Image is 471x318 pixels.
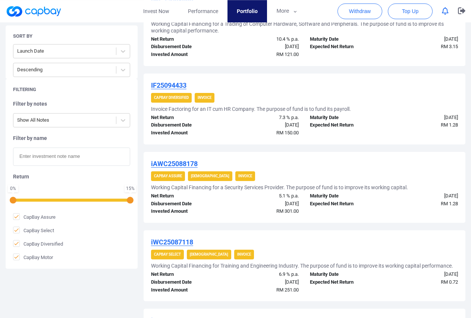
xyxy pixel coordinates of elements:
[384,35,464,43] div: [DATE]
[154,174,182,178] strong: CapBay Assure
[145,114,225,122] div: Net Return
[276,287,299,293] span: RM 251.00
[225,200,304,208] div: [DATE]
[238,174,252,178] strong: Invoice
[276,52,299,57] span: RM 121.00
[151,160,198,168] u: iAWC25088178
[154,252,181,256] strong: CapBay Select
[384,271,464,278] div: [DATE]
[154,96,189,100] strong: CapBay Diversified
[304,121,384,129] div: Expected Net Return
[151,238,193,246] u: iWC25087118
[145,208,225,215] div: Invested Amount
[9,186,17,191] div: 0 %
[225,192,304,200] div: 5.1 % p.a.
[13,213,56,221] span: CapBay Assure
[304,200,384,208] div: Expected Net Return
[145,192,225,200] div: Net Return
[304,43,384,51] div: Expected Net Return
[13,227,54,234] span: CapBay Select
[145,129,225,137] div: Invested Amount
[225,114,304,122] div: 7.3 % p.a.
[151,184,408,191] h5: Working Capital Financing for a Security Services Provider. The purpose of fund is to improve its...
[225,43,304,51] div: [DATE]
[441,201,458,206] span: RM 1.28
[151,21,458,34] h5: Working Capital Financing for a Trading of Computer Hardware, Software and Peripherals. The purpo...
[13,135,130,141] h5: Filter by name
[151,262,453,269] h5: Working Capital Financing for Training and Engineering Industry. The purpose of fund is to improv...
[145,35,225,43] div: Net Return
[237,7,258,15] span: Portfolio
[145,43,225,51] div: Disbursement Date
[388,3,433,19] button: Top Up
[225,121,304,129] div: [DATE]
[13,100,130,107] h5: Filter by notes
[126,186,135,191] div: 15 %
[13,33,32,40] h5: Sort By
[188,7,218,15] span: Performance
[225,278,304,286] div: [DATE]
[276,208,299,214] span: RM 301.00
[304,35,384,43] div: Maturity Date
[304,114,384,122] div: Maturity Date
[191,174,229,178] strong: [DEMOGRAPHIC_DATA]
[145,278,225,286] div: Disbursement Date
[151,81,186,89] u: IF25094433
[145,286,225,294] div: Invested Amount
[198,96,211,100] strong: Invoice
[145,271,225,278] div: Net Return
[304,271,384,278] div: Maturity Date
[13,240,63,247] span: CapBay Diversified
[304,192,384,200] div: Maturity Date
[337,3,382,19] button: Withdraw
[441,122,458,128] span: RM 1.28
[384,114,464,122] div: [DATE]
[151,106,351,112] h5: Invoice Factoring for an IT cum HR Company. The purpose of fund is to fund its payroll.
[441,279,458,285] span: RM 0.72
[13,173,130,180] h5: Return
[304,278,384,286] div: Expected Net Return
[276,130,299,135] span: RM 150.00
[237,252,251,256] strong: Invoice
[384,192,464,200] div: [DATE]
[13,253,53,261] span: CapBay Motor
[13,147,130,166] input: Enter investment note name
[225,271,304,278] div: 6.9 % p.a.
[145,200,225,208] div: Disbursement Date
[402,7,418,15] span: Top Up
[441,44,458,49] span: RM 3.15
[225,35,304,43] div: 10.4 % p.a.
[145,121,225,129] div: Disbursement Date
[145,51,225,59] div: Invested Amount
[13,86,36,93] h5: Filtering
[190,252,228,256] strong: [DEMOGRAPHIC_DATA]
